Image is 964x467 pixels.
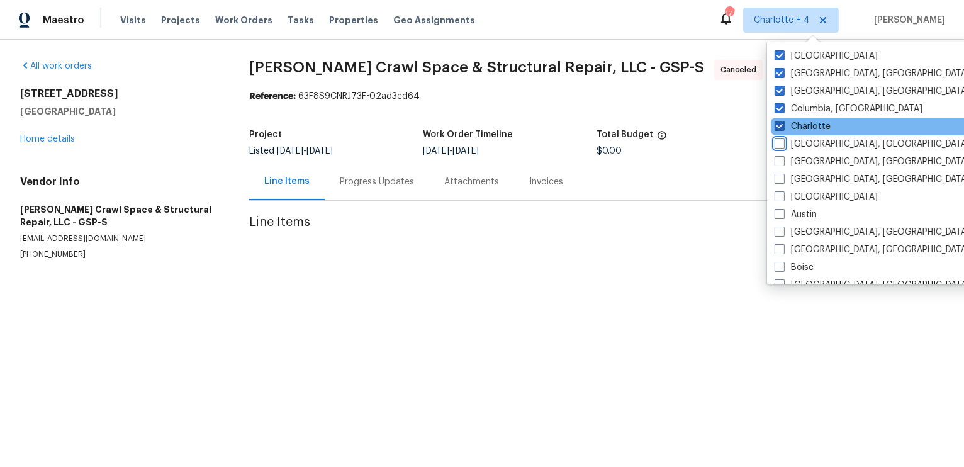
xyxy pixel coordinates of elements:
span: Listed [249,147,333,155]
span: Geo Assignments [393,14,475,26]
p: [EMAIL_ADDRESS][DOMAIN_NAME] [20,233,219,244]
span: The total cost of line items that have been proposed by Opendoor. This sum includes line items th... [657,130,667,147]
h5: Work Order Timeline [423,130,513,139]
div: Attachments [444,176,499,188]
span: Projects [161,14,200,26]
p: [PHONE_NUMBER] [20,249,219,260]
h5: Project [249,130,282,139]
label: [GEOGRAPHIC_DATA] [775,191,878,203]
label: Columbia, [GEOGRAPHIC_DATA] [775,103,922,115]
a: All work orders [20,62,92,70]
span: Visits [120,14,146,26]
span: [DATE] [306,147,333,155]
label: [GEOGRAPHIC_DATA] [775,50,878,62]
h5: [GEOGRAPHIC_DATA] [20,105,219,118]
span: - [277,147,333,155]
span: Work Orders [215,14,272,26]
span: Canceled [720,64,761,76]
span: [DATE] [452,147,479,155]
span: [DATE] [277,147,303,155]
b: Reference: [249,92,296,101]
h5: Total Budget [597,130,653,139]
span: [PERSON_NAME] [869,14,945,26]
label: Austin [775,208,817,221]
span: Tasks [288,16,314,25]
a: Home details [20,135,75,143]
label: Boise [775,261,814,274]
h5: [PERSON_NAME] Crawl Space & Structural Repair, LLC - GSP-S [20,203,219,228]
span: [DATE] [423,147,449,155]
span: Maestro [43,14,84,26]
div: Line Items [264,175,310,188]
span: - [423,147,479,155]
span: $0.00 [597,147,622,155]
div: Progress Updates [340,176,414,188]
div: Invoices [529,176,563,188]
span: [PERSON_NAME] Crawl Space & Structural Repair, LLC - GSP-S [249,60,704,75]
label: Charlotte [775,120,831,133]
span: Charlotte + 4 [754,14,810,26]
div: 63F8S9CNRJ73F-02ad3ed64 [249,90,944,103]
span: Properties [329,14,378,26]
h4: Vendor Info [20,176,219,188]
div: 177 [725,8,734,20]
h2: [STREET_ADDRESS] [20,87,219,100]
span: Line Items [249,216,877,239]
